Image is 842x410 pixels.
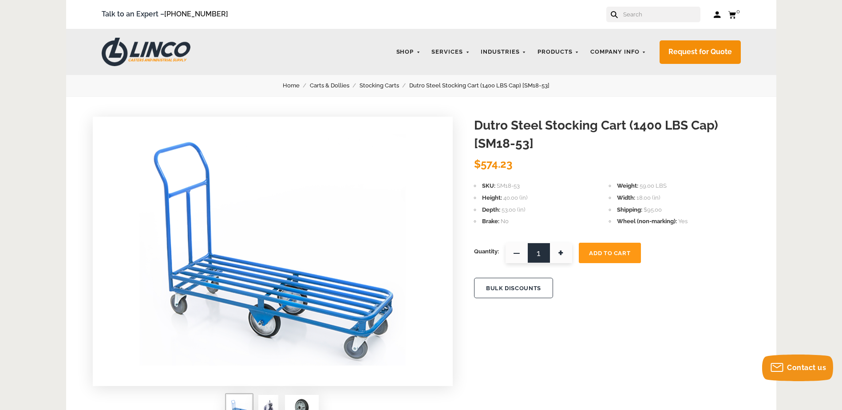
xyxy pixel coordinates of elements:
[139,117,406,383] img: Dutro Steel Stocking Cart (1400 LBS Cap) [SM18-53]
[102,38,190,66] img: LINCO CASTERS & INDUSTRIAL SUPPLY
[474,243,499,260] span: Quantity
[310,81,360,91] a: Carts & Dollies
[474,117,750,153] h1: Dutro Steel Stocking Cart (1400 LBS Cap) [SM18-53]
[533,43,584,61] a: Products
[678,218,688,225] span: Yes
[482,182,495,189] span: SKU
[714,10,721,19] a: Log in
[736,8,740,15] span: 0
[506,243,528,263] span: —
[787,363,826,372] span: Contact us
[501,218,509,225] span: No
[360,81,409,91] a: Stocking Carts
[474,278,553,298] button: BULK DISCOUNTS
[482,194,502,201] span: Height
[617,206,642,213] span: Shipping
[102,8,228,20] span: Talk to an Expert –
[644,206,662,213] span: $95.00
[474,158,512,170] span: $574.23
[164,10,228,18] a: [PHONE_NUMBER]
[482,218,499,225] span: Brake
[503,194,527,201] span: 40.00 (in)
[392,43,425,61] a: Shop
[640,182,667,189] span: 59.00 LBS
[622,7,700,22] input: Search
[476,43,531,61] a: Industries
[502,206,525,213] span: 53.00 (in)
[550,243,572,263] span: +
[283,81,310,91] a: Home
[589,250,630,256] span: Add To Cart
[617,218,677,225] span: Wheel (non-marking)
[617,194,635,201] span: Width
[660,40,741,64] a: Request for Quote
[728,9,741,20] a: 0
[497,182,520,189] span: SM18-53
[762,355,833,381] button: Contact us
[586,43,651,61] a: Company Info
[409,81,560,91] a: Dutro Steel Stocking Cart (1400 LBS Cap) [SM18-53]
[636,194,660,201] span: 18.00 (in)
[579,243,641,263] button: Add To Cart
[617,182,638,189] span: Weight
[427,43,474,61] a: Services
[482,206,500,213] span: Depth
